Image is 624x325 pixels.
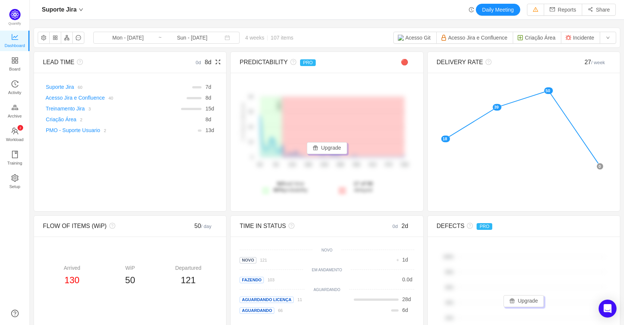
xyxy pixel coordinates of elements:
div: Departured [159,264,218,272]
img: 10323 [441,35,447,41]
button: icon: down [600,32,616,44]
button: icon: appstore [49,32,61,44]
button: icon: message [72,32,84,44]
tspan: 6d [274,162,278,168]
button: Daily Meeting [476,4,520,16]
span: 2d [402,223,408,229]
small: NOVO [321,248,332,252]
i: icon: question-circle [107,223,115,229]
strong: 8d [277,181,283,187]
span: 7 [205,84,208,90]
div: Open Intercom Messenger [599,300,617,318]
span: Workload [6,132,24,147]
i: icon: history [11,80,19,88]
i: icon: question-circle [483,59,492,65]
i: icon: question-circle [286,223,294,229]
span: probability [274,187,308,193]
a: 11 [294,296,302,302]
span: lead time [274,181,308,193]
tspan: 20 [249,125,253,129]
img: 12065 [398,35,404,41]
tspan: 60% [445,285,453,290]
small: 11 [297,297,302,302]
tspan: 12d [288,162,296,168]
small: 103 [268,278,275,282]
small: 60 [78,85,82,90]
span: Training [7,156,22,171]
span: d [402,257,408,263]
a: 3 [85,106,91,112]
i: icon: history [469,7,474,12]
span: 6 [402,307,405,313]
img: 10303 [565,35,571,41]
small: 2 [80,118,82,122]
small: 2 [104,128,106,133]
tspan: 35d [353,162,360,168]
span: d [205,116,211,122]
img: Quantify [9,9,21,20]
a: Treinamento Jira [46,106,85,112]
span: delayed [353,181,373,193]
span: 13 [205,127,211,133]
a: Dashboard [11,34,19,49]
button: Acesso Git [393,32,437,44]
span: Dashboard [4,38,25,53]
span: 50 [125,275,135,285]
i: icon: question-circle [288,59,296,65]
button: icon: setting [38,32,50,44]
a: Suporte Jira [46,84,74,90]
small: 40 [109,96,113,100]
span: 107 items [271,35,293,41]
button: Acesso Jira e Confluence [436,32,514,44]
tspan: 41d [369,162,376,168]
span: 130 [65,275,79,285]
a: 2 [100,127,106,133]
a: 2 [76,116,82,122]
i: icon: book [11,151,19,158]
small: 0d [393,224,402,229]
i: icon: line-chart [11,33,19,41]
a: Training [11,151,19,166]
span: FAZENDO [240,277,264,283]
div: 50 [174,222,217,231]
span: 8 [205,116,208,122]
input: End date [162,34,222,42]
tspan: 10 [249,140,253,144]
a: 66 [274,307,283,313]
span: Novo [240,257,256,263]
span: Aguardando [240,307,274,314]
button: icon: giftUpgrade [503,295,544,307]
div: DELIVERY RATE [437,58,567,67]
span: 4 weeks [240,35,299,41]
tspan: 40 [249,94,253,99]
span: 1 [402,257,405,263]
small: / day [201,224,212,229]
div: FLOW OF ITEMS (WiP) [43,222,174,231]
button: icon: share-altShare [582,4,616,16]
i: icon: setting [11,174,19,182]
i: icon: down [79,7,83,12]
i: icon: fullscreen [211,59,221,65]
i: icon: gold [11,104,19,111]
a: Setup [11,175,19,190]
button: icon: apartment [61,32,73,44]
a: PMO - Suporte Usuario [46,127,100,133]
span: d [402,296,411,302]
tspan: 40% [445,300,453,305]
span: Suporte Jira [42,4,77,16]
tspan: 18d [305,162,312,168]
p: 2 [19,125,21,131]
a: 121 [256,257,267,263]
div: DEFECTS [437,222,567,231]
span: Quantify [9,22,21,25]
tspan: 30 [249,110,253,114]
span: 8 [205,95,208,101]
tspan: 20% [445,316,453,320]
span: Archive [8,109,22,124]
tspan: 0 [251,155,253,159]
button: Criação Área [513,32,561,44]
span: 0.0 [402,276,409,282]
div: PREDICTABILITY [240,58,370,67]
span: PRO [477,223,492,230]
span: PRO [300,59,316,66]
